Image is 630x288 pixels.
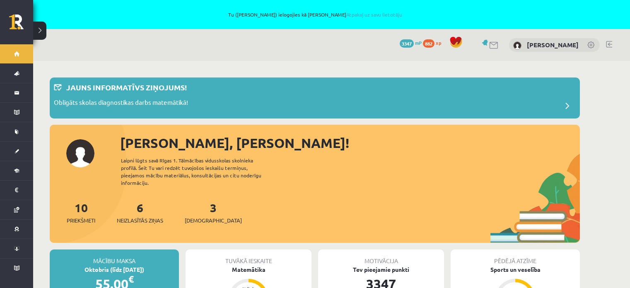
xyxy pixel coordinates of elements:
[185,216,242,225] span: [DEMOGRAPHIC_DATA]
[50,249,179,265] div: Mācību maksa
[527,41,579,49] a: [PERSON_NAME]
[9,15,33,35] a: Rīgas 1. Tālmācības vidusskola
[400,39,414,48] span: 3347
[423,39,445,46] a: 882 xp
[436,39,441,46] span: xp
[186,265,311,274] div: Matemātika
[63,12,567,17] span: Tu ([PERSON_NAME]) ielogojies kā [PERSON_NAME]
[186,249,311,265] div: Tuvākā ieskaite
[50,265,179,274] div: Oktobris (līdz [DATE])
[117,216,163,225] span: Neizlasītās ziņas
[451,265,580,274] div: Sports un veselība
[54,98,188,109] p: Obligāts skolas diagnostikas darbs matemātikā!
[67,216,95,225] span: Priekšmeti
[67,200,95,225] a: 10Priekšmeti
[120,133,580,153] div: [PERSON_NAME], [PERSON_NAME]!
[318,249,444,265] div: Motivācija
[346,11,402,18] a: Atpakaļ uz savu lietotāju
[400,39,422,46] a: 3347 mP
[423,39,434,48] span: 882
[66,82,187,93] p: Jauns informatīvs ziņojums!
[415,39,422,46] span: mP
[318,265,444,274] div: Tev pieejamie punkti
[121,157,276,186] div: Laipni lūgts savā Rīgas 1. Tālmācības vidusskolas skolnieka profilā. Šeit Tu vari redzēt tuvojošo...
[513,41,521,50] img: Amanda Lorberga
[128,273,134,285] span: €
[117,200,163,225] a: 6Neizlasītās ziņas
[54,82,576,114] a: Jauns informatīvs ziņojums! Obligāts skolas diagnostikas darbs matemātikā!
[185,200,242,225] a: 3[DEMOGRAPHIC_DATA]
[451,249,580,265] div: Pēdējā atzīme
